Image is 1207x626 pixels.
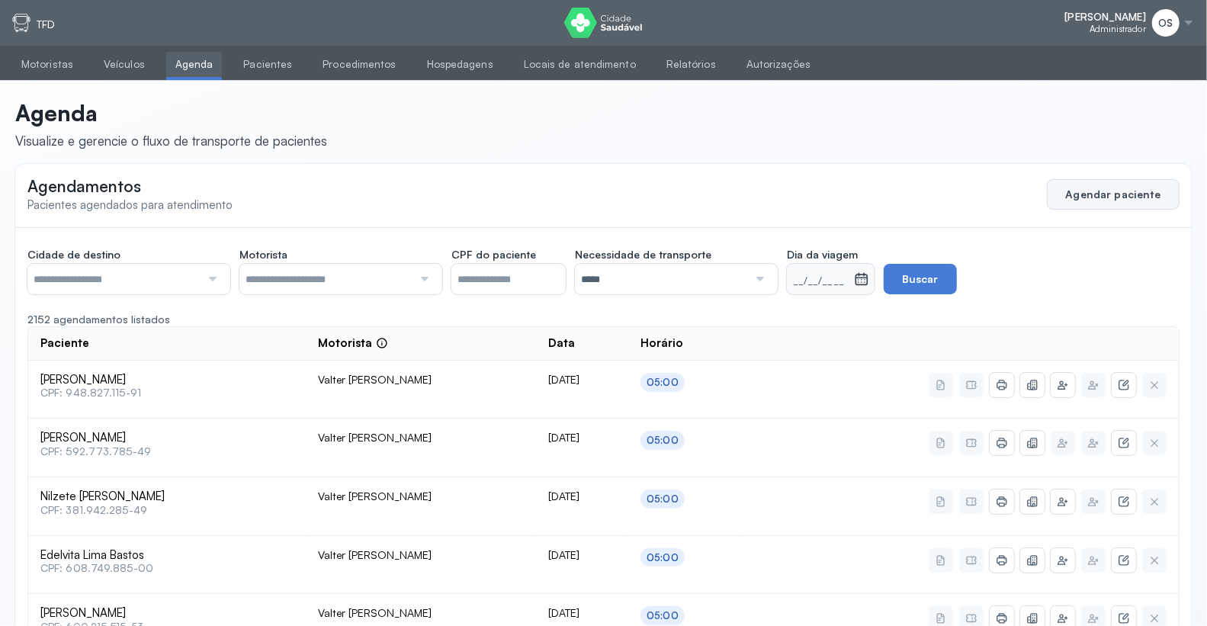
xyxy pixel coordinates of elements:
span: Edelvita Lima Bastos [40,548,294,563]
button: Agendar paciente [1047,179,1180,210]
span: Agendamentos [27,176,141,196]
span: OS [1158,17,1173,30]
span: CPF: 592.773.785-49 [40,445,294,458]
div: 05:00 [647,551,679,564]
a: Hospedagens [418,52,502,77]
span: Nilzete [PERSON_NAME] [40,490,294,504]
div: Valter [PERSON_NAME] [319,490,524,503]
span: [PERSON_NAME] [40,431,294,445]
img: logo do Cidade Saudável [564,8,643,38]
a: Locais de atendimento [515,52,645,77]
span: Dia da viagem [787,248,858,262]
div: Motorista [319,336,388,351]
div: [DATE] [548,548,617,562]
span: Pacientes agendados para atendimento [27,197,233,212]
span: [PERSON_NAME] [1065,11,1146,24]
button: Buscar [884,264,957,294]
p: Agenda [15,99,327,127]
div: [DATE] [548,490,617,503]
span: Cidade de destino [27,248,120,262]
a: Motoristas [12,52,82,77]
div: Valter [PERSON_NAME] [319,431,524,445]
div: [DATE] [548,373,617,387]
a: Procedimentos [313,52,405,77]
span: CPF: 381.942.285-49 [40,504,294,517]
span: Data [548,336,575,351]
span: Necessidade de transporte [575,248,711,262]
span: Motorista [239,248,287,262]
a: Pacientes [234,52,301,77]
p: TFD [37,18,55,31]
span: CPF: 608.749.885-00 [40,562,294,575]
a: Veículos [95,52,154,77]
a: Autorizações [737,52,820,77]
a: Relatórios [657,52,725,77]
span: Paciente [40,336,89,351]
div: [DATE] [548,431,617,445]
div: 2152 agendamentos listados [27,313,1180,326]
span: [PERSON_NAME] [40,606,294,621]
span: CPF: 948.827.115-91 [40,387,294,400]
div: Valter [PERSON_NAME] [319,606,524,620]
small: __/__/____ [793,274,848,289]
div: Visualize e gerencie o fluxo de transporte de pacientes [15,133,327,149]
div: 05:00 [647,434,679,447]
div: 05:00 [647,609,679,622]
div: [DATE] [548,606,617,620]
span: [PERSON_NAME] [40,373,294,387]
a: Agenda [166,52,223,77]
div: 05:00 [647,493,679,506]
span: CPF do paciente [451,248,536,262]
div: Valter [PERSON_NAME] [319,548,524,562]
div: 05:00 [647,376,679,389]
span: Administrador [1090,24,1146,34]
span: Horário [640,336,683,351]
img: tfd.svg [12,14,30,32]
div: Valter [PERSON_NAME] [319,373,524,387]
